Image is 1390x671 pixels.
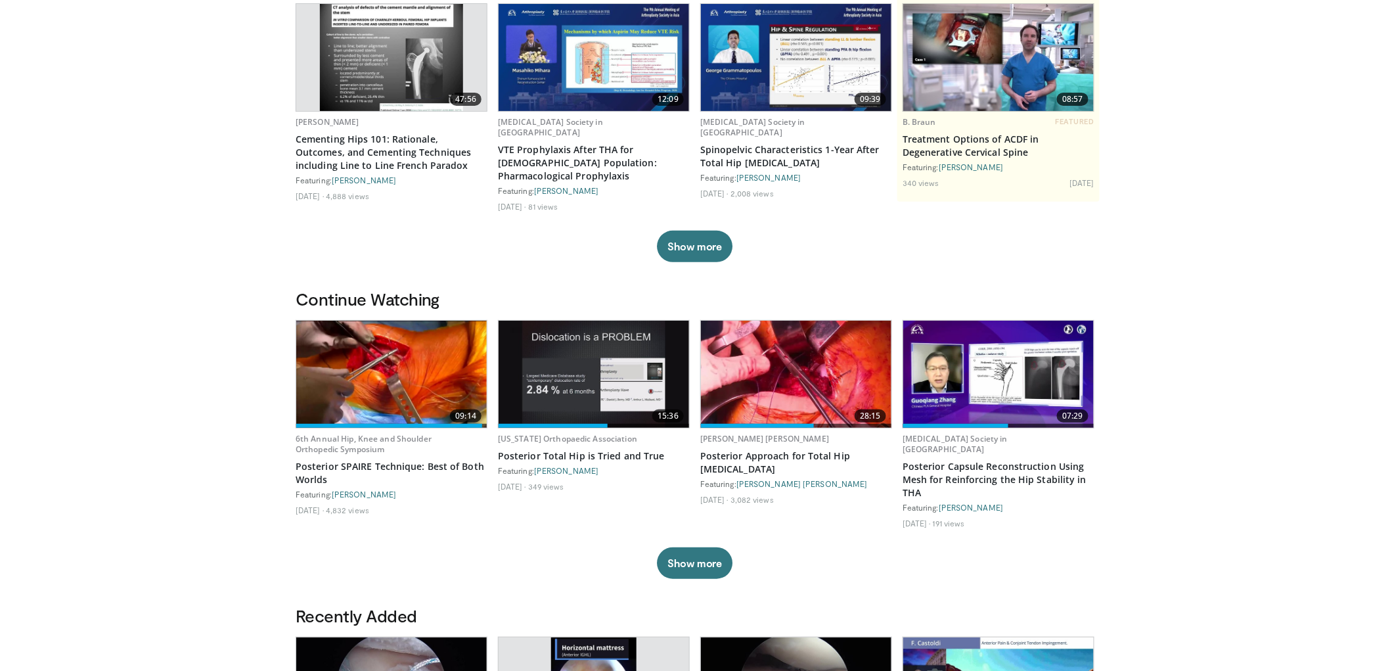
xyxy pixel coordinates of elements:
img: 009a77ed-cfd7-46ce-89c5-e6e5196774e0.620x360_q85_upscale.jpg [903,4,1094,111]
img: 956647ab-6c1d-42e9-a1fb-23f22f47ce5a.620x360_q85_upscale.jpg [701,4,891,111]
div: Featuring: [498,465,690,476]
li: [DATE] [498,201,526,212]
div: Featuring: [903,502,1094,513]
a: 28:15 [701,321,891,428]
div: Featuring: [903,162,1094,172]
li: [DATE] [296,505,324,515]
span: FEATURED [1056,117,1094,126]
a: 47:56 [296,4,487,111]
a: 07:29 [903,321,1094,428]
li: 81 views [528,201,558,212]
span: 09:14 [450,409,482,423]
span: 07:29 [1057,409,1088,423]
a: 09:39 [701,4,891,111]
span: 08:57 [1057,93,1088,106]
span: 47:56 [450,93,482,106]
a: [PERSON_NAME] [736,173,801,182]
a: [MEDICAL_DATA] Society in [GEOGRAPHIC_DATA] [903,433,1008,455]
a: 08:57 [903,4,1094,111]
a: [PERSON_NAME] [296,116,359,127]
span: 28:15 [855,409,886,423]
li: 191 views [933,518,965,528]
span: 12:09 [652,93,684,106]
button: Show more [657,231,732,262]
a: [PERSON_NAME] [939,162,1003,172]
a: [US_STATE] Orthopaedic Association [498,433,637,444]
li: [DATE] [296,191,324,201]
a: [MEDICAL_DATA] Society in [GEOGRAPHIC_DATA] [498,116,603,138]
img: b58c57b4-9187-4c70-8783-e4f7a92b96ca.620x360_q85_upscale.jpg [320,4,463,111]
a: Posterior Capsule Reconstruction Using Mesh for Reinforcing the Hip Stability in THA [903,460,1094,499]
button: Show more [657,547,732,579]
a: Posterior SPAIRE Technique: Best of Both Worlds [296,460,487,486]
li: [DATE] [498,481,526,492]
span: 09:39 [855,93,886,106]
img: b33210f1-1899-4571-ac06-8cad16277ba1.620x360_q85_upscale.jpg [499,4,689,111]
a: [PERSON_NAME] [534,186,598,195]
div: Featuring: [700,172,892,183]
div: Featuring: [498,185,690,196]
div: Featuring: [296,175,487,185]
li: [DATE] [700,188,729,198]
a: [PERSON_NAME] [939,503,1003,512]
img: 586e461b-ed80-438a-9301-be991573d46a.620x360_q85_upscale.jpg [296,321,487,428]
img: e89e8d7c-c154-4e06-b4fb-158bb1ce8e25.620x360_q85_upscale.jpg [499,321,689,428]
li: [DATE] [1069,177,1094,188]
li: [DATE] [700,494,729,505]
li: 349 views [528,481,564,492]
a: [PERSON_NAME] [PERSON_NAME] [700,433,829,444]
div: Featuring: [700,478,892,489]
a: Treatment Options of ACDF in Degenerative Cervical Spine [903,133,1094,159]
a: [PERSON_NAME] [PERSON_NAME] [736,479,868,488]
a: B. Braun [903,116,936,127]
li: 2,008 views [730,188,774,198]
li: 340 views [903,177,939,188]
h3: Recently Added [296,605,1094,626]
span: 15:36 [652,409,684,423]
a: [MEDICAL_DATA] Society in [GEOGRAPHIC_DATA] [700,116,805,138]
a: Posterior Total Hip is Tried and True [498,450,690,463]
a: 09:14 [296,321,487,428]
div: Featuring: [296,489,487,499]
img: 973ddc77-add9-4c02-9fa9-5f1f28219658.620x360_q85_upscale.jpg [903,321,1094,428]
a: VTE Prophylaxis After THA for [DEMOGRAPHIC_DATA] Population: Pharmacological Prophylaxis [498,143,690,183]
a: Posterior Approach for Total Hip [MEDICAL_DATA] [700,450,892,476]
li: 4,888 views [326,191,369,201]
a: 15:36 [499,321,689,428]
a: 12:09 [499,4,689,111]
a: [PERSON_NAME] [534,466,598,475]
img: 2c20ecf7-aba8-47ce-b08f-74ac9b702fb1.620x360_q85_upscale.jpg [701,321,891,428]
li: 4,832 views [326,505,369,515]
li: [DATE] [903,518,931,528]
a: [PERSON_NAME] [332,175,396,185]
a: Spinopelvic Characteristics 1-Year After Total Hip [MEDICAL_DATA] [700,143,892,170]
a: 6th Annual Hip, Knee and Shoulder Orthopedic Symposium [296,433,432,455]
a: Cementing Hips 101: Rationale, Outcomes, and Cementing Techniques including Line to Line French P... [296,133,487,172]
h3: Continue Watching [296,289,1094,310]
li: 3,082 views [730,494,774,505]
a: [PERSON_NAME] [332,490,396,499]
